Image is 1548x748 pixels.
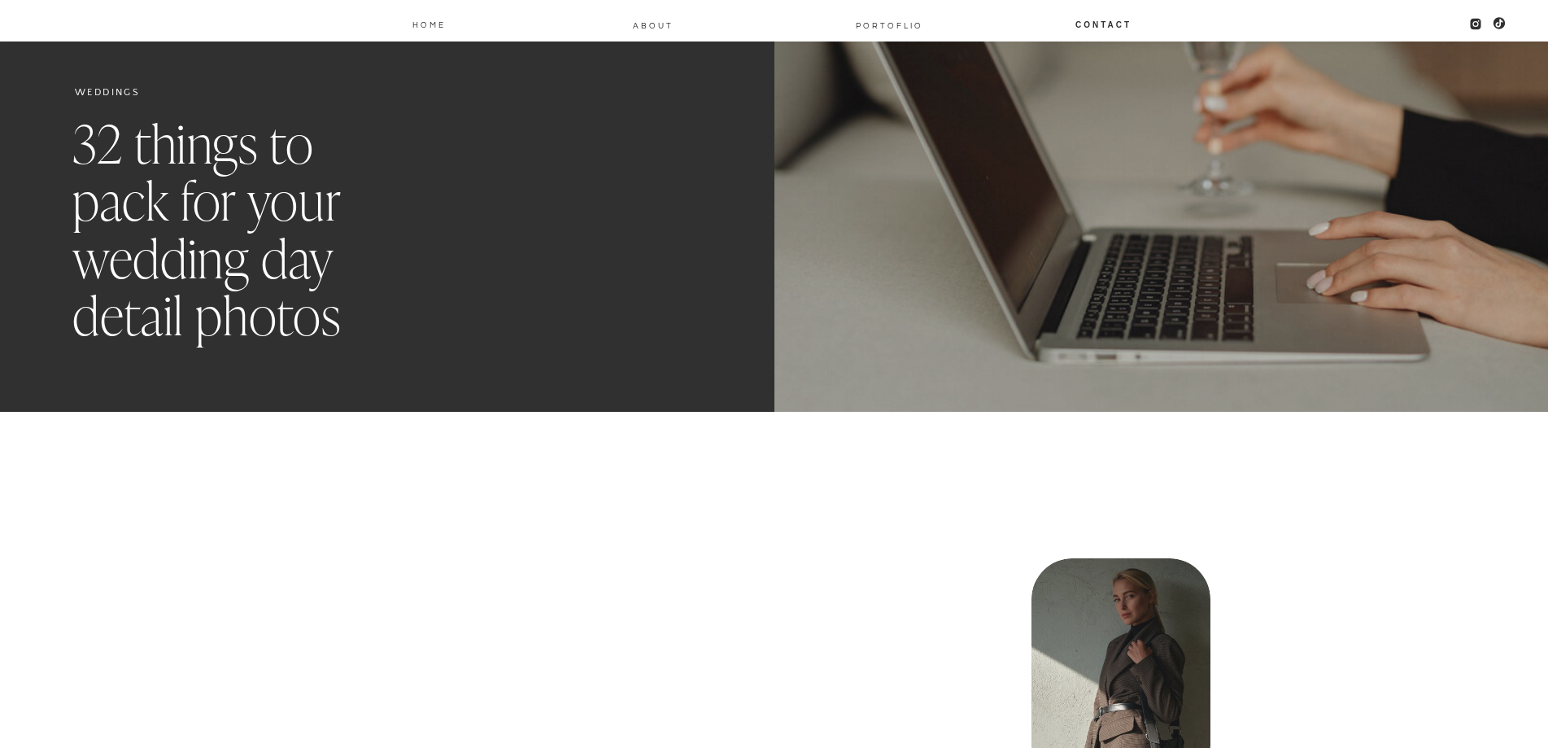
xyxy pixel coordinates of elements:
[412,17,447,30] a: Home
[1075,17,1133,30] a: Contact
[632,18,674,31] a: About
[849,18,930,31] a: PORTOFLIO
[75,87,140,98] a: Weddings
[72,117,416,347] h1: 32 things to pack for your wedding day detail photos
